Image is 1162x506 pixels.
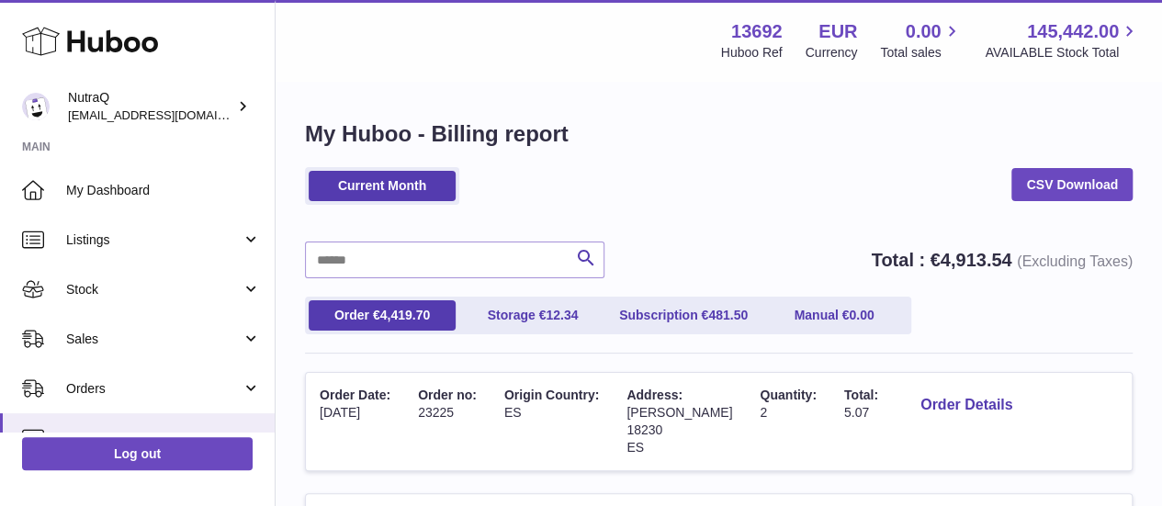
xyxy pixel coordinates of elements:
span: 145,442.00 [1027,19,1119,44]
td: 2 [746,373,829,470]
span: 12.34 [546,308,578,322]
span: Address: [626,388,683,402]
a: 145,442.00 AVAILABLE Stock Total [985,19,1140,62]
span: ES [626,440,644,455]
h1: My Huboo - Billing report [305,119,1133,149]
span: Quantity: [760,388,816,402]
span: 0.00 [849,308,874,322]
span: [EMAIL_ADDRESS][DOMAIN_NAME] [68,107,270,122]
a: Log out [22,437,253,470]
span: AVAILABLE Stock Total [985,44,1140,62]
a: Manual €0.00 [761,300,908,331]
div: NutraQ [68,89,233,124]
a: Subscription €481.50 [610,300,757,331]
a: 0.00 Total sales [880,19,962,62]
span: (Excluding Taxes) [1017,253,1133,269]
span: 0.00 [906,19,942,44]
img: internalAdmin-13692@internal.huboo.com [22,93,50,120]
strong: 13692 [731,19,783,44]
td: [DATE] [306,373,404,470]
span: 481.50 [708,308,748,322]
div: Huboo Ref [721,44,783,62]
span: Orders [66,380,242,398]
span: Total: [844,388,878,402]
span: Origin Country: [504,388,599,402]
span: [PERSON_NAME] [626,405,732,420]
span: 4,419.70 [380,308,431,322]
span: 18230 [626,422,662,437]
strong: Total : € [871,250,1133,270]
strong: EUR [818,19,857,44]
a: CSV Download [1011,168,1133,201]
a: Current Month [309,171,456,201]
td: 23225 [404,373,491,470]
span: Total sales [880,44,962,62]
a: Order €4,419.70 [309,300,456,331]
span: Sales [66,331,242,348]
span: 4,913.54 [941,250,1012,270]
span: My Dashboard [66,182,261,199]
span: Stock [66,281,242,298]
button: Order Details [906,387,1027,424]
span: Listings [66,231,242,249]
span: Usage [66,430,261,447]
a: Storage €12.34 [459,300,606,331]
span: Order no: [418,388,477,402]
td: ES [491,373,613,470]
div: Currency [806,44,858,62]
span: 5.07 [844,405,869,420]
span: Order Date: [320,388,390,402]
